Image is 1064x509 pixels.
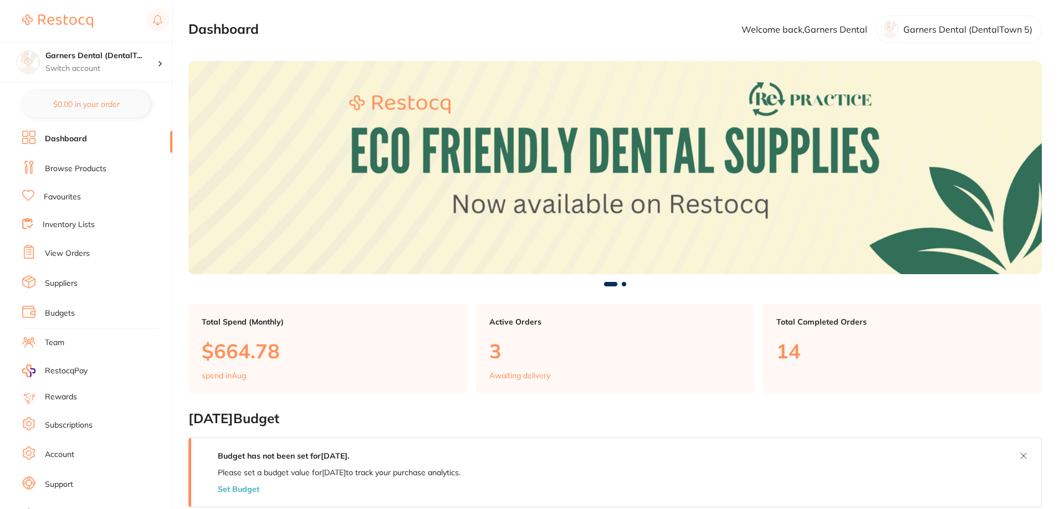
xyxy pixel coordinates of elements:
[45,308,75,319] a: Budgets
[188,304,467,394] a: Total Spend (Monthly)$664.78spend inAug
[903,24,1032,34] p: Garners Dental (DentalTown 5)
[476,304,755,394] a: Active Orders3Awaiting delivery
[45,479,73,490] a: Support
[202,371,246,380] p: spend in Aug
[45,63,157,74] p: Switch account
[45,133,87,145] a: Dashboard
[45,248,90,259] a: View Orders
[22,14,93,28] img: Restocq Logo
[776,340,1029,362] p: 14
[45,420,93,431] a: Subscriptions
[45,337,64,348] a: Team
[188,411,1042,426] h2: [DATE] Budget
[45,366,88,377] span: RestocqPay
[202,317,454,326] p: Total Spend (Monthly)
[45,449,74,460] a: Account
[776,317,1029,326] p: Total Completed Orders
[22,8,93,34] a: Restocq Logo
[489,340,741,362] p: 3
[489,371,550,380] p: Awaiting delivery
[218,468,461,477] p: Please set a budget value for [DATE] to track your purchase analytics.
[43,219,95,230] a: Inventory Lists
[218,451,349,461] strong: Budget has not been set for [DATE] .
[188,22,259,37] h2: Dashboard
[17,51,39,73] img: Garners Dental (DentalTown 5)
[22,364,88,377] a: RestocqPay
[218,485,259,493] button: Set Budget
[44,192,81,203] a: Favourites
[22,364,35,377] img: RestocqPay
[763,304,1042,394] a: Total Completed Orders14
[45,392,77,403] a: Rewards
[45,278,78,289] a: Suppliers
[202,340,454,362] p: $664.78
[489,317,741,326] p: Active Orders
[45,50,157,61] h4: Garners Dental (DentalTown 5)
[45,163,106,174] a: Browse Products
[22,91,150,117] button: $0.00 in your order
[188,61,1042,274] img: Dashboard
[741,24,867,34] p: Welcome back, Garners Dental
